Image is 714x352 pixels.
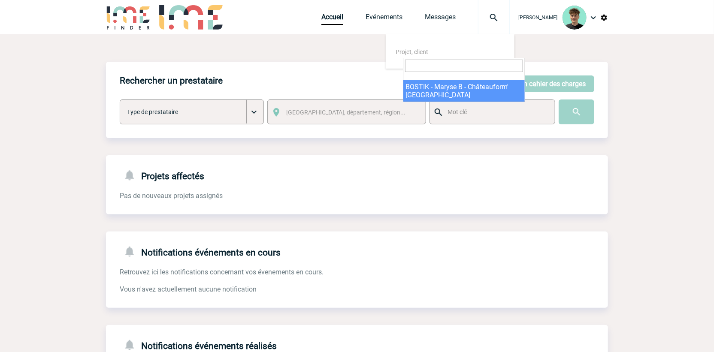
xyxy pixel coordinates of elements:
h4: Projets affectés [120,169,204,181]
input: Mot clé [445,106,547,117]
span: Vous n'avez actuellement aucune notification [120,285,257,293]
h4: Notifications événements réalisés [120,339,277,351]
h4: Notifications événements en cours [120,245,281,258]
img: 131612-0.png [563,6,587,30]
a: Accueil [321,13,343,25]
a: Messages [425,13,456,25]
li: BOSTIK - Maryse B - Châteauform' [GEOGRAPHIC_DATA] [403,80,525,102]
img: notifications-24-px-g.png [123,339,141,351]
span: Pas de nouveaux projets assignés [120,192,223,200]
img: notifications-24-px-g.png [123,169,141,181]
h4: Rechercher un prestataire [120,75,223,86]
img: IME-Finder [106,5,151,30]
input: Submit [559,99,594,124]
span: Retrouvez ici les notifications concernant vos évenements en cours. [120,268,324,276]
a: Evénements [366,13,402,25]
span: [PERSON_NAME] [518,15,557,21]
span: [GEOGRAPHIC_DATA], département, région... [287,109,406,116]
img: notifications-24-px-g.png [123,245,141,258]
span: Projet, client [396,48,428,55]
